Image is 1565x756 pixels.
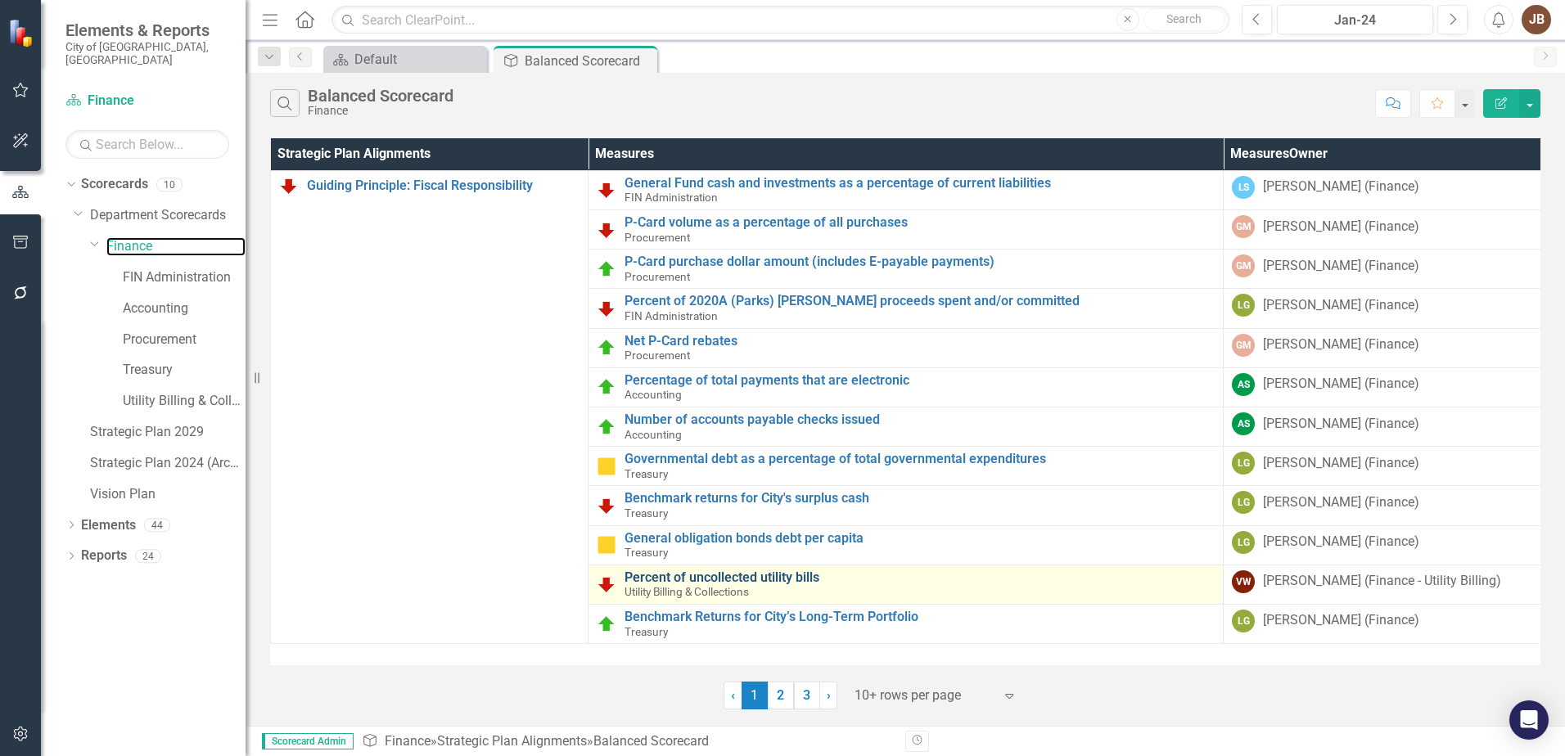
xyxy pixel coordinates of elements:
div: LG [1232,294,1255,317]
a: Finance [106,237,246,256]
div: [PERSON_NAME] (Finance) [1263,611,1419,630]
img: Proceeding as Planned [597,614,616,634]
div: [PERSON_NAME] (Finance) [1263,257,1419,276]
span: Procurement [625,270,690,283]
td: Double-Click to Edit [1224,170,1541,209]
img: Proceeding as Planned [597,377,616,397]
a: Percentage of total payments that are electronic [625,373,1215,388]
img: ClearPoint Strategy [8,19,37,47]
a: Number of accounts payable checks issued [625,412,1215,427]
div: LG [1232,610,1255,632]
span: FIN Administration [625,309,718,322]
span: Procurement [625,231,690,244]
td: Double-Click to Edit Right Click for Context Menu [589,525,1224,565]
a: Accounting [123,299,246,318]
div: [PERSON_NAME] (Finance) [1263,218,1419,236]
span: Search [1166,12,1202,25]
span: 1 [742,682,768,709]
span: Scorecard Admin [262,733,354,749]
div: » » [362,732,893,751]
div: Finance [308,105,453,117]
a: Vision Plan [90,485,246,504]
td: Double-Click to Edit Right Click for Context Menu [589,486,1224,525]
button: Search [1143,8,1225,31]
a: Finance [385,733,431,749]
div: GM [1232,254,1255,277]
td: Double-Click to Edit Right Click for Context Menu [589,447,1224,486]
span: Utility Billing & Collections [625,585,749,598]
td: Double-Click to Edit Right Click for Context Menu [271,170,589,643]
a: Percent of 2020A (Parks) [PERSON_NAME] proceeds spent and/or committed [625,294,1215,308]
td: Double-Click to Edit Right Click for Context Menu [589,170,1224,209]
a: Strategic Plan 2029 [90,423,246,442]
td: Double-Click to Edit [1224,250,1541,289]
div: LG [1232,531,1255,554]
div: [PERSON_NAME] (Finance) [1263,415,1419,434]
span: Treasury [625,625,668,638]
a: P-Card volume as a percentage of all purchases [625,215,1215,230]
a: Finance [65,92,229,110]
span: › [827,687,831,703]
div: LG [1232,491,1255,514]
td: Double-Click to Edit Right Click for Context Menu [589,328,1224,367]
div: Default [354,49,483,70]
div: LS [1232,176,1255,199]
a: Utility Billing & Collections [123,392,246,411]
div: [PERSON_NAME] (Finance - Utility Billing) [1263,572,1501,591]
div: GM [1232,215,1255,238]
span: Accounting [625,428,682,441]
td: Double-Click to Edit [1224,447,1541,486]
span: Treasury [625,546,668,559]
img: Reviewing for Improvement [597,299,616,318]
a: Department Scorecards [90,206,246,225]
img: Reviewing for Improvement [597,496,616,515]
div: [PERSON_NAME] (Finance) [1263,178,1419,196]
td: Double-Click to Edit Right Click for Context Menu [589,289,1224,328]
div: AS [1232,412,1255,435]
span: FIN Administration [625,191,718,204]
td: Double-Click to Edit [1224,289,1541,328]
a: P-Card purchase dollar amount (includes E-payable payments) [625,254,1215,269]
div: AS [1232,373,1255,396]
img: Reviewing for Improvement [597,220,616,240]
td: Double-Click to Edit [1224,604,1541,643]
td: Double-Click to Edit Right Click for Context Menu [589,565,1224,604]
div: [PERSON_NAME] (Finance) [1263,454,1419,473]
a: Scorecards [81,175,148,194]
div: 44 [144,518,170,532]
img: Monitoring Progress [597,457,616,476]
a: Percent of uncollected utility bills [625,570,1215,585]
img: Monitoring Progress [597,535,616,555]
a: Net P-Card rebates [625,334,1215,349]
td: Double-Click to Edit [1224,210,1541,250]
a: Benchmark returns for City's surplus cash [625,491,1215,506]
span: Treasury [625,506,668,520]
td: Double-Click to Edit Right Click for Context Menu [589,407,1224,446]
div: Open Intercom Messenger [1509,700,1549,740]
span: Accounting [625,388,682,401]
div: 24 [135,549,161,563]
span: ‹ [731,687,735,703]
div: [PERSON_NAME] (Finance) [1263,493,1419,512]
span: Treasury [625,467,668,480]
img: Reviewing for Improvement [597,180,616,200]
td: Double-Click to Edit [1224,328,1541,367]
div: [PERSON_NAME] (Finance) [1263,375,1419,394]
div: Balanced Scorecard [593,733,709,749]
td: Double-Click to Edit [1224,565,1541,604]
button: JB [1522,5,1551,34]
a: General obligation bonds debt per capita [625,531,1215,546]
img: Reviewing for Improvement [279,176,299,196]
span: Elements & Reports [65,20,229,40]
td: Double-Click to Edit Right Click for Context Menu [589,210,1224,250]
a: Strategic Plan Alignments [437,733,587,749]
a: Guiding Principle: Fiscal Responsibility [307,178,580,193]
a: Treasury [123,361,246,380]
td: Double-Click to Edit Right Click for Context Menu [589,367,1224,407]
a: Governmental debt as a percentage of total governmental expenditures [625,452,1215,466]
a: Default [327,49,483,70]
button: Jan-24 [1277,5,1433,34]
td: Double-Click to Edit [1224,407,1541,446]
div: VW [1232,570,1255,593]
